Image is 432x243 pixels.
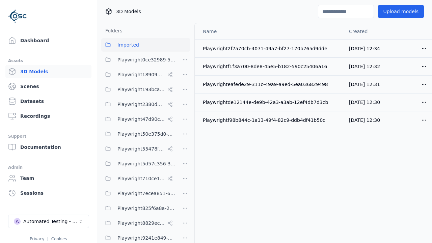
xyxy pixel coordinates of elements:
button: Playwright50e375d0-6f38-48a7-96e0-b0dcfa24b72f [101,127,175,141]
span: [DATE] 12:30 [349,117,380,123]
button: Playwright193bca0e-57fa-418d-8ea9-45122e711dc7 [101,83,175,96]
a: Cookies [51,237,67,241]
button: Playwright825f6a8a-2a7a-425c-94f7-650318982f69 [101,201,175,215]
a: Recordings [5,109,91,123]
span: 3D Models [116,8,141,15]
span: [DATE] 12:32 [349,64,380,69]
a: Dashboard [5,34,91,47]
span: Playwright0ce32989-52d0-45cf-b5b9-59d5033d313a [117,56,175,64]
span: [DATE] 12:30 [349,100,380,105]
span: Imported [117,41,139,49]
span: [DATE] 12:31 [349,82,380,87]
a: Scenes [5,80,91,93]
span: Playwright50e375d0-6f38-48a7-96e0-b0dcfa24b72f [117,130,175,138]
div: Admin [8,163,89,171]
span: Playwright193bca0e-57fa-418d-8ea9-45122e711dc7 [117,85,165,93]
span: Playwright47d90cf2-c635-4353-ba3b-5d4538945666 [117,115,165,123]
h3: Folders [101,27,123,34]
a: Privacy [30,237,44,241]
button: Playwright8829ec83-5e68-4376-b984-049061a310ed [101,216,175,230]
button: Playwright5d57c356-39f7-47ed-9ab9-d0409ac6cddc [101,157,175,170]
button: Playwright18909032-8d07-45c5-9c81-9eec75d0b16b [101,68,175,81]
div: Playwrightf98b844c-1a13-49f4-82c9-ddb4df41b50c [203,117,338,124]
a: Datasets [5,94,91,108]
span: [DATE] 12:34 [349,46,380,51]
span: Playwright825f6a8a-2a7a-425c-94f7-650318982f69 [117,204,175,212]
button: Playwright7ecea851-649a-419a-985e-fcff41a98b20 [101,187,175,200]
div: Playwrighteafede29-311c-49a9-a9ed-5ea036829498 [203,81,338,88]
span: Playwright2380d3f5-cebf-494e-b965-66be4d67505e [117,100,165,108]
span: | [47,237,49,241]
span: Playwright8829ec83-5e68-4376-b984-049061a310ed [117,219,165,227]
span: Playwright7ecea851-649a-419a-985e-fcff41a98b20 [117,189,175,197]
span: Playwright55478f86-28dc-49b8-8d1f-c7b13b14578c [117,145,165,153]
span: Playwright710ce123-85fd-4f8c-9759-23c3308d8830 [117,174,165,183]
button: Playwright710ce123-85fd-4f8c-9759-23c3308d8830 [101,172,175,185]
button: Upload models [378,5,424,18]
button: Imported [101,38,190,52]
span: Playwright9241e849-7ba1-474f-9275-02cfa81d37fc [117,234,175,242]
div: Assets [8,57,89,65]
div: Playwrightf1f3a700-8de8-45e5-b182-590c25406a16 [203,63,338,70]
div: Playwright2f7a70cb-4071-49a7-bf27-170b765d9dde [203,45,338,52]
th: Created [344,23,388,39]
button: Playwright0ce32989-52d0-45cf-b5b9-59d5033d313a [101,53,175,66]
div: Support [8,132,89,140]
button: Playwright47d90cf2-c635-4353-ba3b-5d4538945666 [101,112,175,126]
th: Name [195,23,344,39]
div: Playwrightde12144e-de9b-42a3-a3ab-12ef4db7d3cb [203,99,338,106]
button: Playwright2380d3f5-cebf-494e-b965-66be4d67505e [101,98,175,111]
span: Playwright18909032-8d07-45c5-9c81-9eec75d0b16b [117,71,165,79]
a: Team [5,171,91,185]
a: Sessions [5,186,91,200]
div: A [14,218,21,225]
img: Logo [8,7,27,26]
span: Playwright5d57c356-39f7-47ed-9ab9-d0409ac6cddc [117,160,175,168]
button: Playwright55478f86-28dc-49b8-8d1f-c7b13b14578c [101,142,175,156]
a: 3D Models [5,65,91,78]
div: Automated Testing - Playwright [23,218,78,225]
button: Select a workspace [8,215,89,228]
a: Documentation [5,140,91,154]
